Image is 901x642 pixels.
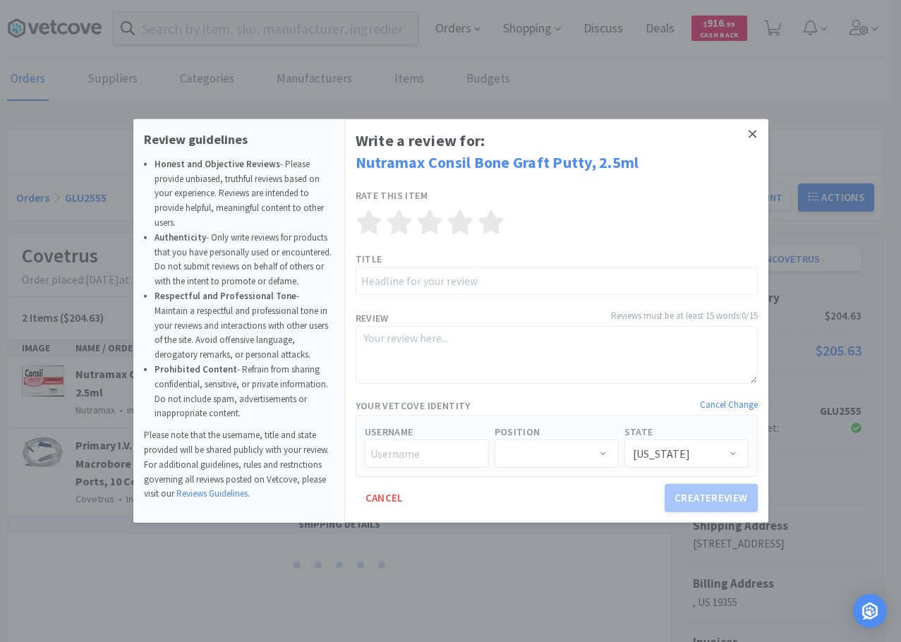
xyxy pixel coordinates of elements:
[624,424,653,440] label: State
[633,440,690,467] div: Pennsylvania
[155,157,334,231] li: - Please provide unbiased, truthful reviews based on your experience. Reviews are intended to pro...
[356,130,758,174] h1: Write a review for:
[155,363,237,375] strong: Prohibited Content
[356,152,639,172] a: Nutramax Consil Bone Graft Putty, 2.5ml
[155,231,334,289] li: - Only write reviews for products that you have personally used or encountered. Do not submit rev...
[611,309,758,326] p: Reviews must be at least 15 words: 0/15
[700,398,758,415] p: Cancel Change
[356,187,428,202] label: Rate this item
[356,310,389,326] label: Review
[155,158,280,170] strong: Honest and Objective Reviews
[365,424,413,440] label: Username
[365,440,489,468] input: Username
[155,289,334,363] li: - Maintain a respectful and professional tone in your reviews and interactions with other users o...
[155,363,334,421] li: - Refrain from sharing confidential, sensitive, or private information. Do not include spam, adve...
[176,487,248,499] a: Reviews Guidelines
[155,290,296,302] strong: Respectful and Professional Tone
[356,398,471,413] label: Your Vetcove Identity
[155,231,206,243] strong: Authenticity
[853,594,887,628] div: Open Intercom Messenger
[495,424,540,440] label: Position
[356,484,413,512] button: Cancel
[144,428,334,502] p: Please note that the username, title and state provided will be shared publicly with your review....
[356,267,758,295] input: Headline for your review
[144,130,334,150] p: Review guidelines
[356,251,382,267] label: Title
